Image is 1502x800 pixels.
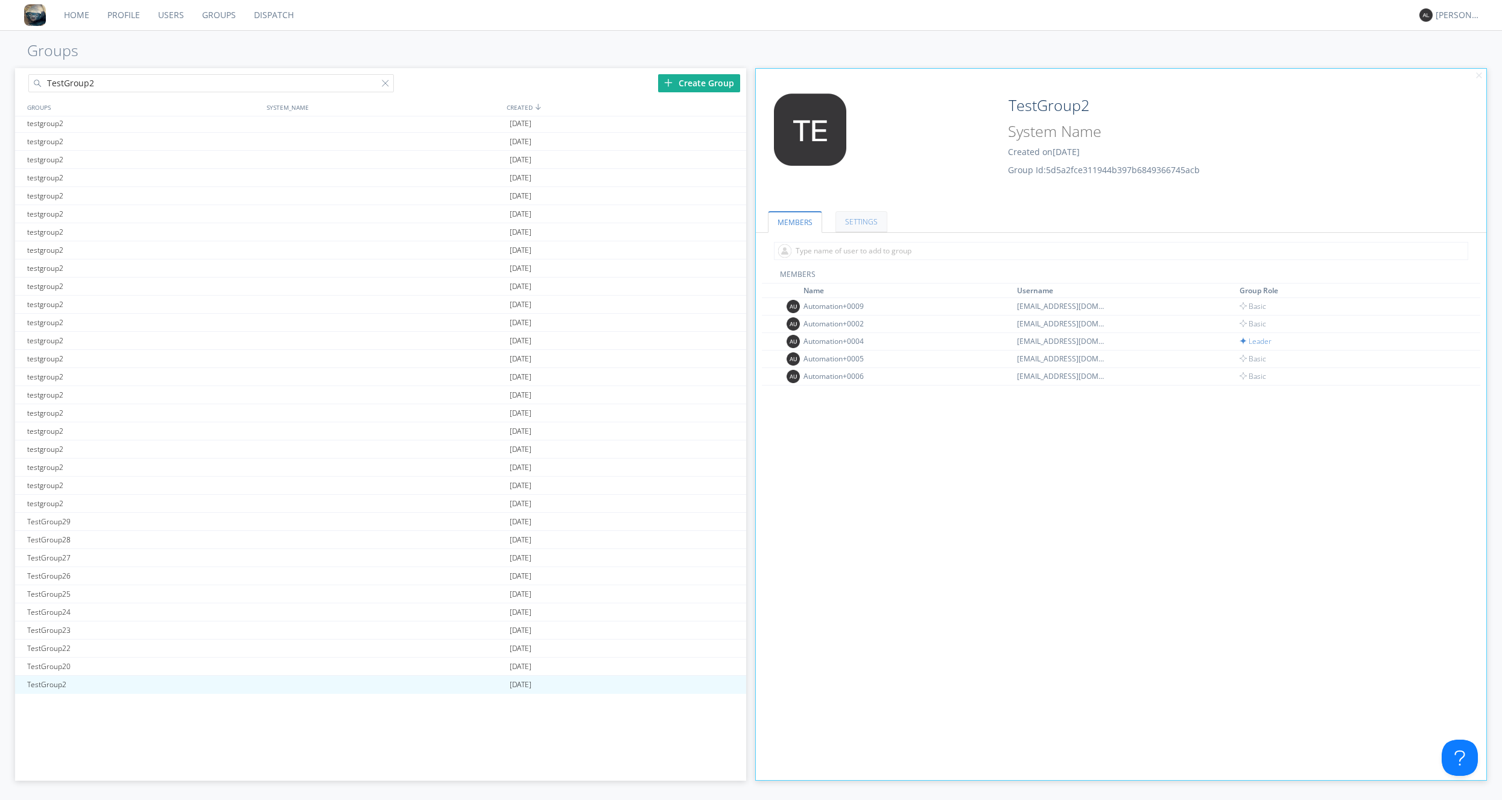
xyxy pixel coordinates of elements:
[24,567,264,585] div: TestGroup26
[510,459,531,477] span: [DATE]
[510,386,531,404] span: [DATE]
[510,133,531,151] span: [DATE]
[15,658,746,676] a: TestGroup20[DATE]
[24,658,264,675] div: TestGroup20
[15,640,746,658] a: TestGroup22[DATE]
[510,495,531,513] span: [DATE]
[15,422,746,440] a: testgroup2[DATE]
[24,98,261,116] div: GROUPS
[510,440,531,459] span: [DATE]
[15,115,746,133] a: testgroup2[DATE]
[24,332,264,349] div: testgroup2
[24,621,264,639] div: TestGroup23
[510,205,531,223] span: [DATE]
[1004,94,1199,118] input: Group Name
[24,4,46,26] img: 8ff700cf5bab4eb8a436322861af2272
[1240,301,1266,311] span: Basic
[24,169,264,186] div: testgroup2
[24,549,264,567] div: TestGroup27
[15,278,746,296] a: testgroup2[DATE]
[1008,164,1200,176] span: Group Id: 5d5a2fce311944b397b6849366745acb
[510,531,531,549] span: [DATE]
[15,314,746,332] a: testgroup2[DATE]
[510,115,531,133] span: [DATE]
[15,459,746,477] a: testgroup2[DATE]
[24,422,264,440] div: testgroup2
[765,94,855,166] img: 373638.png
[664,78,673,87] img: plus.svg
[768,211,822,233] a: MEMBERS
[24,603,264,621] div: TestGroup24
[15,404,746,422] a: testgroup2[DATE]
[510,259,531,278] span: [DATE]
[1240,354,1266,364] span: Basic
[510,477,531,495] span: [DATE]
[15,241,746,259] a: testgroup2[DATE]
[510,404,531,422] span: [DATE]
[510,169,531,187] span: [DATE]
[835,211,887,232] a: SETTINGS
[15,621,746,640] a: TestGroup23[DATE]
[15,259,746,278] a: testgroup2[DATE]
[510,585,531,603] span: [DATE]
[15,368,746,386] a: testgroup2[DATE]
[24,513,264,530] div: TestGroup29
[510,621,531,640] span: [DATE]
[1017,336,1107,346] div: [EMAIL_ADDRESS][DOMAIN_NAME]
[15,151,746,169] a: testgroup2[DATE]
[1419,8,1433,22] img: 373638.png
[15,676,746,694] a: TestGroup2[DATE]
[24,440,264,458] div: testgroup2
[15,332,746,350] a: testgroup2[DATE]
[510,314,531,332] span: [DATE]
[774,242,1468,260] input: Type name of user to add to group
[24,386,264,404] div: testgroup2
[24,259,264,277] div: testgroup2
[1238,284,1452,298] th: Toggle SortBy
[510,658,531,676] span: [DATE]
[510,603,531,621] span: [DATE]
[510,567,531,585] span: [DATE]
[803,301,894,311] div: Automation+0009
[510,350,531,368] span: [DATE]
[24,133,264,150] div: testgroup2
[24,314,264,331] div: testgroup2
[15,169,746,187] a: testgroup2[DATE]
[24,676,264,694] div: TestGroup2
[24,187,264,205] div: testgroup2
[15,477,746,495] a: testgroup2[DATE]
[1240,319,1266,329] span: Basic
[802,284,1016,298] th: Toggle SortBy
[15,350,746,368] a: testgroup2[DATE]
[15,549,746,567] a: TestGroup27[DATE]
[787,352,800,366] img: 373638.png
[1017,354,1107,364] div: [EMAIL_ADDRESS][DOMAIN_NAME]
[510,640,531,658] span: [DATE]
[15,386,746,404] a: testgroup2[DATE]
[24,531,264,548] div: TestGroup28
[1017,319,1107,329] div: [EMAIL_ADDRESS][DOMAIN_NAME]
[510,296,531,314] span: [DATE]
[24,459,264,476] div: testgroup2
[1053,146,1080,157] span: [DATE]
[15,440,746,459] a: testgroup2[DATE]
[15,513,746,531] a: TestGroup29[DATE]
[504,98,746,116] div: CREATED
[510,151,531,169] span: [DATE]
[510,278,531,296] span: [DATE]
[24,640,264,657] div: TestGroup22
[15,585,746,603] a: TestGroup25[DATE]
[1442,740,1478,776] iframe: Toggle Customer Support
[762,269,1481,284] div: MEMBERS
[264,98,504,116] div: SYSTEM_NAME
[803,354,894,364] div: Automation+0005
[24,404,264,422] div: testgroup2
[24,278,264,295] div: testgroup2
[15,205,746,223] a: testgroup2[DATE]
[1004,120,1199,143] input: System Name
[787,300,800,313] img: 373638.png
[1240,336,1272,346] span: Leader
[15,567,746,585] a: TestGroup26[DATE]
[510,241,531,259] span: [DATE]
[24,585,264,603] div: TestGroup25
